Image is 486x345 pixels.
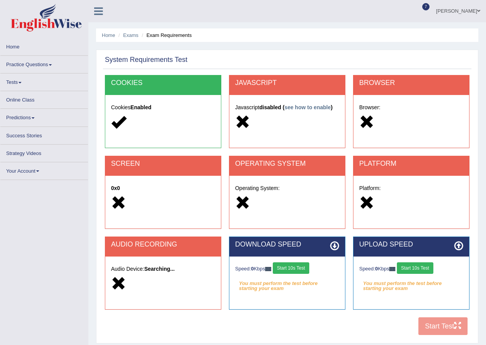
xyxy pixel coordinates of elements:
[359,105,463,110] h5: Browser:
[235,79,339,87] h2: JAVASCRIPT
[123,32,139,38] a: Exams
[0,56,88,71] a: Practice Questions
[0,145,88,160] a: Strategy Videos
[259,104,333,110] strong: disabled ( )
[140,32,192,39] li: Exam Requirements
[111,160,215,168] h2: SCREEN
[359,262,463,276] div: Speed: Kbps
[235,160,339,168] h2: OPERATING SYSTEM
[0,91,88,106] a: Online Class
[235,262,339,276] div: Speed: Kbps
[0,109,88,124] a: Predictions
[273,262,309,274] button: Start 10s Test
[0,73,88,88] a: Tests
[111,266,215,272] h5: Audio Device:
[235,278,339,289] em: You must perform the test before starting your exam
[0,127,88,142] a: Success Stories
[359,185,463,191] h5: Platform:
[0,162,88,177] a: Your Account
[235,105,339,110] h5: Javascript
[397,262,433,274] button: Start 10s Test
[111,105,215,110] h5: Cookies
[422,3,430,10] span: 7
[375,266,378,272] strong: 0
[359,241,463,248] h2: UPLOAD SPEED
[0,38,88,53] a: Home
[111,241,215,248] h2: AUDIO RECORDING
[389,267,395,271] img: ajax-loader-fb-connection.gif
[131,104,151,110] strong: Enabled
[111,79,215,87] h2: COOKIES
[235,185,339,191] h5: Operating System:
[251,266,254,272] strong: 0
[284,104,331,110] a: see how to enable
[105,56,187,64] h2: System Requirements Test
[102,32,115,38] a: Home
[359,278,463,289] em: You must perform the test before starting your exam
[235,241,339,248] h2: DOWNLOAD SPEED
[359,160,463,168] h2: PLATFORM
[359,79,463,87] h2: BROWSER
[144,266,174,272] strong: Searching...
[265,267,271,271] img: ajax-loader-fb-connection.gif
[111,185,120,191] strong: 0x0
